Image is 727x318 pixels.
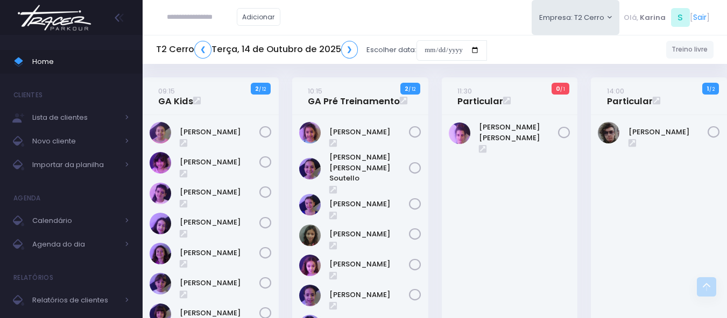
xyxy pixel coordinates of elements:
[150,243,171,264] img: Luisa Monteiro Ramenzoni
[624,12,638,23] span: Olá,
[449,122,470,144] img: Maria Laura Bertazzi
[32,158,118,172] span: Importar da planilha
[299,255,321,276] img: Luisa Tomchinsky Montezano
[299,225,321,246] img: Julia de Campos Munhoz
[13,187,41,209] h4: Agenda
[329,290,409,300] a: [PERSON_NAME]
[32,293,118,307] span: Relatórios de clientes
[341,41,358,59] a: ❯
[299,158,321,179] img: Ana Helena Soutello
[180,127,259,138] a: [PERSON_NAME]
[408,86,415,92] small: / 12
[329,199,409,209] a: [PERSON_NAME]
[329,127,409,138] a: [PERSON_NAME]
[13,84,43,106] h4: Clientes
[150,122,171,143] img: Beatriz Cogo
[299,285,321,306] img: Luzia Rolfini Fernandes
[180,217,259,228] a: [PERSON_NAME]
[560,86,565,92] small: / 1
[707,84,709,93] strong: 1
[180,157,259,168] a: [PERSON_NAME]
[158,86,175,96] small: 09:15
[180,187,259,198] a: [PERSON_NAME]
[13,267,53,288] h4: Relatórios
[299,194,321,215] img: Jasmim rocha
[180,248,259,258] a: [PERSON_NAME]
[237,8,281,26] a: Adicionar
[329,229,409,240] a: [PERSON_NAME]
[158,85,193,107] a: 09:15GA Kids
[329,152,409,184] a: [PERSON_NAME] [PERSON_NAME] Soutello
[32,214,118,228] span: Calendário
[150,273,171,294] img: Maria Clara Frateschi
[308,86,322,96] small: 10:15
[556,84,560,93] strong: 0
[619,5,714,30] div: [ ]
[640,12,666,23] span: Karina
[150,152,171,174] img: Chiara Real Oshima Hirata
[259,86,266,92] small: / 12
[150,183,171,204] img: Clara Guimaraes Kron
[308,85,400,107] a: 10:15GA Pré Treinamento
[693,12,707,23] a: Sair
[671,8,690,27] span: S
[607,86,624,96] small: 14:00
[150,213,171,234] img: Isabela de Brito Moffa
[32,55,129,69] span: Home
[156,38,487,62] div: Escolher data:
[32,134,118,148] span: Novo cliente
[607,85,653,107] a: 14:00Particular
[457,85,503,107] a: 11:30Particular
[32,111,118,125] span: Lista de clientes
[194,41,211,59] a: ❮
[405,84,408,93] strong: 2
[479,122,559,143] a: [PERSON_NAME] [PERSON_NAME]
[598,122,619,143] img: Fernando Pires Amary
[180,278,259,288] a: [PERSON_NAME]
[709,86,715,92] small: / 2
[629,127,708,138] a: [PERSON_NAME]
[255,84,259,93] strong: 2
[329,259,409,270] a: [PERSON_NAME]
[156,41,358,59] h5: T2 Cerro Terça, 14 de Outubro de 2025
[299,122,321,143] img: Alice Oliveira Castro
[666,41,714,59] a: Treino livre
[32,237,118,251] span: Agenda do dia
[457,86,472,96] small: 11:30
